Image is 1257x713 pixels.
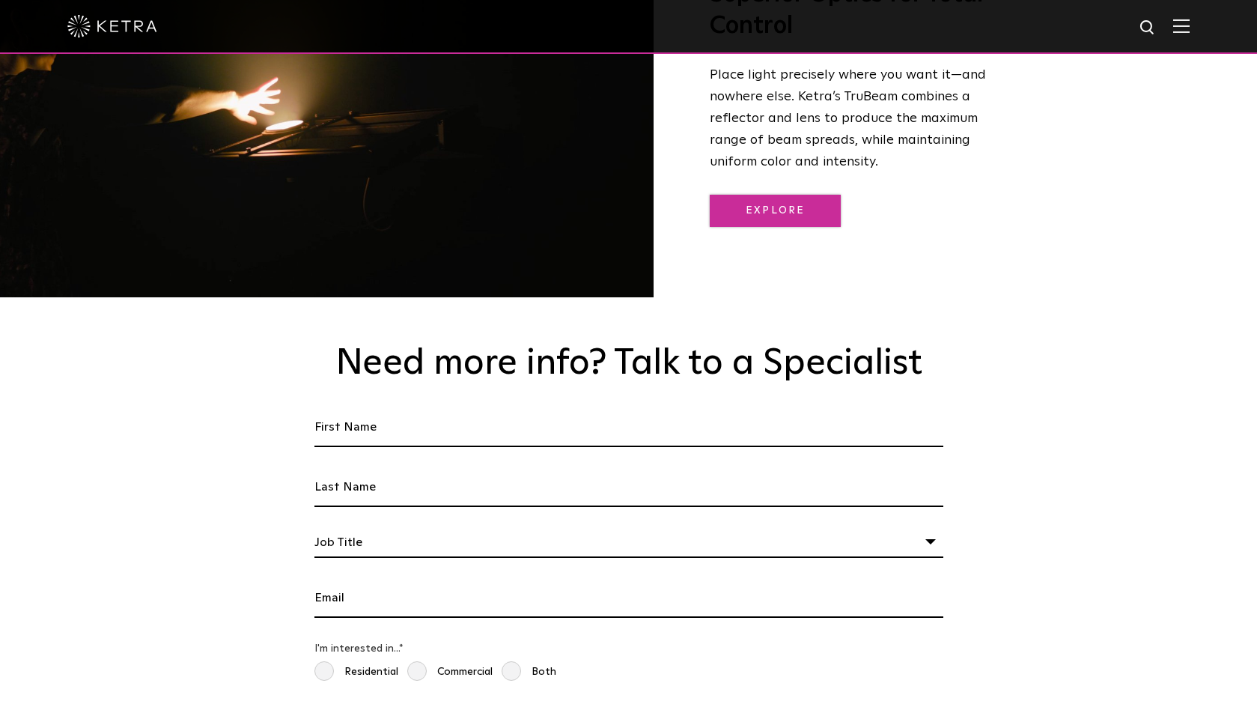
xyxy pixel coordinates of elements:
div: Job Title [314,528,943,558]
a: Explore [710,195,841,227]
p: Place light precisely where you want it—and nowhere else. Ketra’s TruBeam combines a reflector an... [710,64,990,172]
img: search icon [1139,19,1157,37]
span: I'm interested in... [314,643,399,654]
img: Hamburger%20Nav.svg [1173,19,1190,33]
span: Residential [314,661,398,683]
input: First Name [314,408,943,447]
img: ketra-logo-2019-white [67,15,157,37]
span: Both [502,661,556,683]
h2: Need more info? Talk to a Specialist [311,342,947,386]
span: Commercial [407,661,493,683]
input: Last Name [314,468,943,507]
input: Email [314,579,943,618]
